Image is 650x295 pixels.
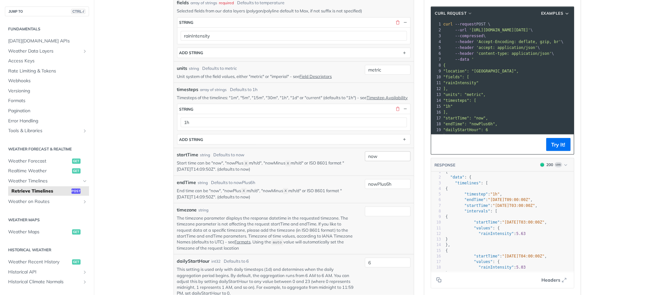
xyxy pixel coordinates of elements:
div: 10 [431,74,442,80]
div: 6 [431,51,442,56]
span: X [243,189,245,194]
span: Examples [541,10,564,16]
a: Timestep Availability [367,95,408,100]
a: Formats [5,96,89,106]
span: { [446,186,448,191]
span: Weather Recent History [8,259,70,265]
div: ADD string [179,50,204,55]
span: --compressed [455,34,484,38]
a: Weather Recent Historyget [5,257,89,267]
span: \ [444,51,554,56]
span: } [444,133,446,138]
div: string [189,66,199,71]
label: timezone [177,207,197,213]
div: 200 [547,162,553,168]
div: Defaults to nowPlus6h [211,179,256,186]
p: The timezone parameter displays the response datetime in the requested timezone. The timezone par... [177,215,355,251]
span: "location": "[GEOGRAPHIC_DATA]", [444,69,519,73]
div: int32 [212,258,221,264]
button: Hide [402,106,408,112]
div: 13 [431,92,442,98]
span: Webhooks [8,78,87,84]
button: Examples [539,10,572,17]
div: 14 [431,98,442,103]
span: X [285,189,287,194]
a: Error Handling [5,116,89,126]
p: Unit system of the field values, either "metric" or "imperial" - see [177,73,355,79]
a: Weather Data LayersShow subpages for Weather Data Layers [5,46,89,56]
span: get [72,259,81,265]
a: Weather Forecastget [5,156,89,166]
span: Weather Data Layers [8,48,81,54]
span: "rainIntensity" [479,231,514,236]
button: Delete [395,106,401,112]
div: Defaults to 1h [230,86,258,93]
span: \ [444,34,486,38]
span: "1h" [444,104,453,109]
span: \ [444,39,564,44]
h2: Historical Weather [5,247,89,253]
div: 17 [431,259,441,265]
button: Copy to clipboard [434,140,444,149]
span: 'content-type: application/json' [476,51,552,56]
div: 12 [431,86,442,92]
div: 5 [431,192,441,197]
button: Copy to clipboard [434,275,444,285]
a: Webhooks [5,76,89,86]
div: 4 [431,186,441,192]
span: cURL Request [435,10,467,16]
span: "startTime" [474,254,500,258]
span: : , [446,197,533,202]
span: Formats [8,98,87,104]
div: 2 [431,175,441,180]
div: 4 [431,39,442,45]
span: }, [446,242,451,247]
span: } [446,271,448,275]
span: Error Handling [8,118,87,124]
div: array of strings [200,87,227,93]
span: "dailyStartHour": 6 [444,128,488,132]
div: string [179,20,194,25]
span: curl [444,22,453,26]
span: "timelines" [455,181,481,185]
span: : , [446,220,547,225]
span: ], [444,110,448,115]
button: Show subpages for Weather Data Layers [82,49,87,54]
button: Headers [538,275,571,285]
div: 12 [431,231,441,237]
span: X [245,161,247,166]
span: Realtime Weather [8,168,70,174]
span: Log [555,162,562,167]
p: End time can be "now", "nowPlus m/h/d", "nowMinus m/h/d" or ISO 8601 format "[DATE]T14:09:50Z". (... [177,188,355,200]
div: 20 [431,133,442,139]
div: 10 [431,220,441,225]
span: "data" [450,175,464,179]
span: CTRL-/ [71,9,85,14]
span: ], [444,86,448,91]
span: : , [446,254,547,258]
button: string [177,104,410,114]
a: Rate Limiting & Tokens [5,66,89,76]
button: Try It! [546,138,571,151]
span: Weather Maps [8,229,70,235]
button: Show subpages for Weather on Routes [82,199,87,204]
span: "units": "metric", [444,92,486,97]
span: : [446,265,526,270]
div: 8 [431,62,442,68]
span: ' [472,57,474,62]
span: "[DATE]T04:00:00Z" [502,254,545,258]
span: "intervals" [464,209,490,213]
div: 11 [431,225,441,231]
span: : [ [446,181,488,185]
span: Weather Forecast [8,158,70,164]
div: 7 [431,203,441,209]
div: 15 [431,103,442,109]
span: 5.63 [516,231,526,236]
a: Weather Mapsget [5,227,89,237]
span: '[URL][DOMAIN_NAME][DATE]' [469,28,531,32]
div: 9 [431,214,441,220]
span: "timesteps": [ [444,98,476,103]
a: Historical APIShow subpages for Historical API [5,267,89,277]
span: Weather on Routes [8,198,81,205]
span: } [446,237,448,241]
